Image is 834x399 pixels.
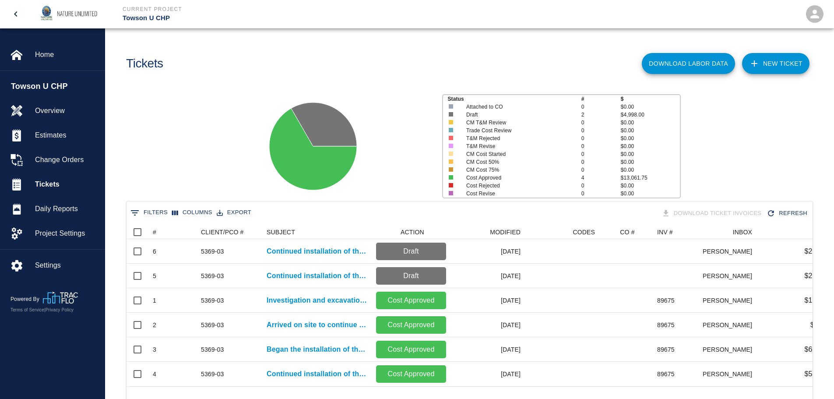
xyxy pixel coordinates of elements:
p: $0.00 [621,119,680,127]
p: $0.00 [621,150,680,158]
p: Cost Approved [380,295,443,306]
p: 0 [581,103,621,111]
p: Status [447,95,581,103]
div: 5369-03 [201,296,224,305]
a: Arrived on site to continue to locate sleeves and start... [267,320,367,330]
div: MODIFIED [490,225,521,239]
p: $0.00 [621,142,680,150]
span: Tickets [35,179,98,190]
p: $4,998.00 [621,111,680,119]
div: [PERSON_NAME] [703,313,757,337]
div: 6 [153,247,156,256]
div: [PERSON_NAME] [703,239,757,264]
p: Cost Rejected [466,182,570,190]
p: CM Cost 75% [466,166,570,174]
div: 5369-03 [201,370,224,378]
div: 5369-03 [201,345,224,354]
p: 0 [581,150,621,158]
div: [DATE] [450,288,525,313]
div: CO # [599,225,653,239]
a: Continued installation of the irrigation system. [267,246,367,257]
a: Privacy Policy [46,307,74,312]
p: 0 [581,166,621,174]
div: 5369-03 [201,247,224,256]
div: 5 [153,272,156,280]
button: Show filters [128,206,170,220]
p: 0 [581,134,621,142]
p: 0 [581,158,621,166]
div: INBOX [703,225,757,239]
div: 3 [153,345,156,354]
a: Investigation and excavation to locate sleeves [267,295,367,306]
span: Estimates [35,130,98,141]
div: 2 [153,321,156,329]
a: Terms of Service [11,307,44,312]
div: INBOX [733,225,752,239]
p: $0.00 [621,166,680,174]
div: [DATE] [450,337,525,362]
span: Change Orders [35,155,98,165]
iframe: Chat Widget [790,357,834,399]
p: T&M Revise [466,142,570,150]
div: 89675 [657,345,675,354]
p: CM T&M Review [466,119,570,127]
div: 5369-03 [201,321,224,329]
p: Attached to CO [466,103,570,111]
span: Overview [35,106,98,116]
p: 0 [581,142,621,150]
div: CODES [573,225,595,239]
div: Refresh the list [765,206,811,221]
p: Cost Approved [380,344,443,355]
div: 89675 [657,370,675,378]
p: 0 [581,182,621,190]
span: Project Settings [35,228,98,239]
div: ACTION [372,225,450,239]
div: # [148,225,197,239]
div: CLIENT/PCO # [201,225,244,239]
p: $0.00 [621,127,680,134]
p: 2 [581,111,621,119]
p: Draft [380,271,443,281]
div: [PERSON_NAME] [703,288,757,313]
div: [PERSON_NAME] [703,362,757,386]
p: Draft [380,246,443,257]
p: CM Cost 50% [466,158,570,166]
p: Towson U CHP [123,13,465,23]
p: # [581,95,621,103]
a: Continued installation of the irrigation system. [267,271,367,281]
div: [DATE] [450,264,525,288]
p: CM Cost Started [466,150,570,158]
h1: Tickets [126,56,163,71]
p: 4 [581,174,621,182]
p: 0 [581,119,621,127]
span: Towson U CHP [11,81,100,92]
p: Cost Approved [380,320,443,330]
div: 4 [153,370,156,378]
div: 89675 [657,296,675,305]
p: 0 [581,190,621,198]
p: Continued installation of the irrigation system. [267,369,367,379]
p: Cost Approved [380,369,443,379]
div: 1 [153,296,156,305]
button: Refresh [765,206,811,221]
p: $0.00 [621,158,680,166]
p: $0.00 [621,182,680,190]
div: [PERSON_NAME] [703,337,757,362]
div: [DATE] [450,313,525,337]
div: INV # [653,225,703,239]
div: Tickets download in groups of 15 [660,206,765,221]
a: Began the installation of the irrigation system. [267,344,367,355]
p: $0.00 [621,103,680,111]
img: TracFlo [43,292,78,304]
p: $0.00 [621,190,680,198]
p: Current Project [123,5,465,13]
span: Daily Reports [35,204,98,214]
p: Powered By [11,295,43,303]
p: $0.00 [621,134,680,142]
p: Draft [466,111,570,119]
